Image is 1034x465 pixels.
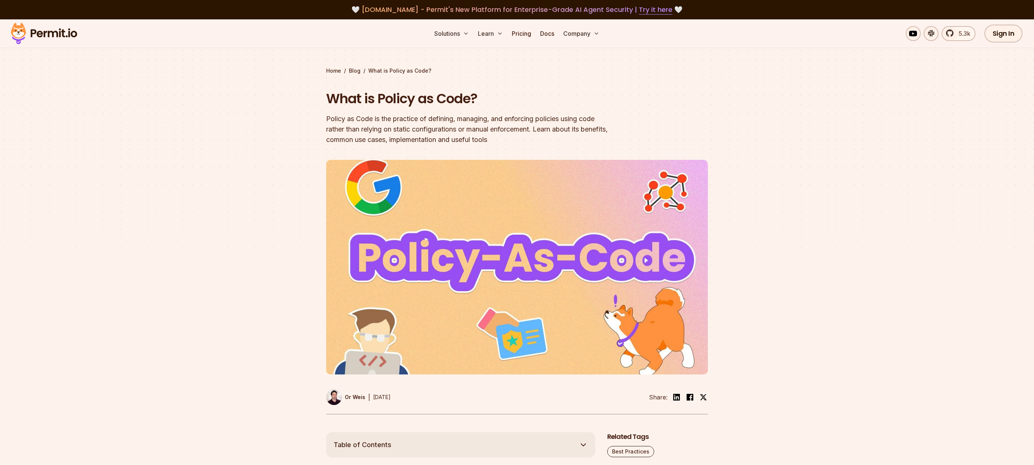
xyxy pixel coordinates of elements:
img: Or Weis [326,389,342,405]
a: Try it here [639,5,672,15]
a: Or Weis [326,389,365,405]
a: Sign In [984,25,1023,42]
h2: Related Tags [607,432,708,442]
time: [DATE] [373,394,391,400]
p: Or Weis [345,393,365,401]
li: Share: [649,393,668,402]
img: linkedin [672,393,681,402]
h1: What is Policy as Code? [326,89,612,108]
a: Best Practices [607,446,654,457]
div: | [368,393,370,402]
div: Policy as Code is the practice of defining, managing, and enforcing policies using code rather th... [326,114,612,145]
img: facebook [685,393,694,402]
button: Solutions [431,26,472,41]
a: Pricing [509,26,534,41]
button: Table of Contents [326,432,595,458]
img: twitter [700,393,707,401]
a: Blog [349,67,360,75]
button: Company [560,26,602,41]
span: [DOMAIN_NAME] - Permit's New Platform for Enterprise-Grade AI Agent Security | [362,5,672,14]
a: Home [326,67,341,75]
button: Learn [475,26,506,41]
a: Docs [537,26,557,41]
span: 5.3k [954,29,970,38]
span: Table of Contents [334,440,391,450]
img: What is Policy as Code? [326,160,708,374]
div: 🤍 🤍 [18,4,1016,15]
img: Permit logo [7,21,81,46]
div: / / [326,67,708,75]
a: 5.3k [942,26,975,41]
